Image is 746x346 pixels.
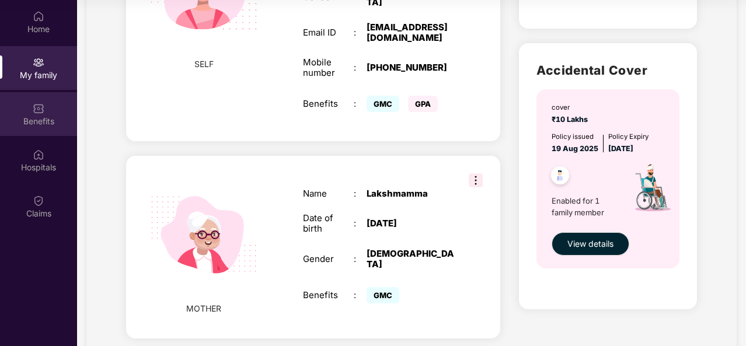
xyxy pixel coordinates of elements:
[552,115,591,124] span: ₹10 Lakhs
[33,195,44,207] img: svg+xml;base64,PHN2ZyBpZD0iQ2xhaW0iIHhtbG5zPSJodHRwOi8vd3d3LnczLm9yZy8yMDAwL3N2ZyIgd2lkdGg9IjIwIi...
[469,173,483,187] img: svg+xml;base64,PHN2ZyB3aWR0aD0iMzIiIGhlaWdodD0iMzIiIHZpZXdCb3g9IjAgMCAzMiAzMiIgZmlsbD0ibm9uZSIgeG...
[303,57,354,78] div: Mobile number
[567,237,613,250] span: View details
[552,144,598,153] span: 19 Aug 2025
[408,96,438,112] span: GPA
[303,213,354,234] div: Date of birth
[608,144,633,153] span: [DATE]
[303,254,354,264] div: Gender
[33,149,44,160] img: svg+xml;base64,PHN2ZyBpZD0iSG9zcGl0YWxzIiB4bWxucz0iaHR0cDovL3d3dy53My5vcmcvMjAwMC9zdmciIHdpZHRoPS...
[33,57,44,68] img: svg+xml;base64,PHN2ZyB3aWR0aD0iMjAiIGhlaWdodD0iMjAiIHZpZXdCb3g9IjAgMCAyMCAyMCIgZmlsbD0ibm9uZSIgeG...
[354,62,367,73] div: :
[186,302,221,315] span: MOTHER
[367,249,455,270] div: [DEMOGRAPHIC_DATA]
[33,11,44,22] img: svg+xml;base64,PHN2ZyBpZD0iSG9tZSIgeG1sbnM9Imh0dHA6Ly93d3cudzMub3JnLzIwMDAvc3ZnIiB3aWR0aD0iMjAiIG...
[354,188,367,199] div: :
[354,27,367,38] div: :
[619,155,685,226] img: icon
[367,22,455,43] div: [EMAIL_ADDRESS][DOMAIN_NAME]
[33,103,44,114] img: svg+xml;base64,PHN2ZyBpZD0iQmVuZWZpdHMiIHhtbG5zPSJodHRwOi8vd3d3LnczLm9yZy8yMDAwL3N2ZyIgd2lkdGg9Ij...
[536,61,679,80] h2: Accidental Cover
[367,96,399,112] span: GMC
[354,290,367,300] div: :
[546,163,574,191] img: svg+xml;base64,PHN2ZyB4bWxucz0iaHR0cDovL3d3dy53My5vcmcvMjAwMC9zdmciIHdpZHRoPSI0OC45NDMiIGhlaWdodD...
[552,131,598,142] div: Policy issued
[552,195,619,219] span: Enabled for 1 family member
[354,99,367,109] div: :
[303,99,354,109] div: Benefits
[367,188,455,199] div: Lakshmamma
[367,218,455,229] div: [DATE]
[552,232,629,256] button: View details
[552,102,591,113] div: cover
[303,27,354,38] div: Email ID
[136,167,271,302] img: svg+xml;base64,PHN2ZyB4bWxucz0iaHR0cDovL3d3dy53My5vcmcvMjAwMC9zdmciIHdpZHRoPSIyMjQiIGhlaWdodD0iMT...
[608,131,649,142] div: Policy Expiry
[354,254,367,264] div: :
[303,290,354,300] div: Benefits
[194,58,214,71] span: SELF
[367,287,399,303] span: GMC
[367,62,455,73] div: [PHONE_NUMBER]
[354,218,367,229] div: :
[303,188,354,199] div: Name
